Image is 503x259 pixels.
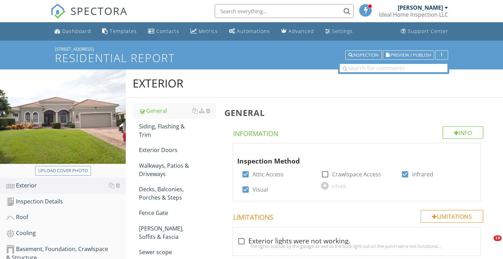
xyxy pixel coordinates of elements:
div: Contacts [156,28,179,34]
div: Siding, Flashing & Trim [139,122,216,139]
div: [STREET_ADDRESS] [55,46,448,52]
div: Info [443,126,484,139]
span: SPECTORA [71,3,127,18]
div: Settings [332,28,353,34]
div: Inspection [348,53,379,58]
div: The lights outside by the garage as well as the back light out on the porch we’re not functional ... [237,243,477,249]
a: Metrics [188,25,221,38]
div: Metrics [199,28,218,34]
a: Preview / Publish [383,51,434,58]
h4: Limitations [233,210,484,222]
a: Automations (Basic) [226,25,273,38]
div: Roof [6,213,126,222]
label: Visual [253,186,268,193]
div: Advanced [288,28,314,34]
h4: Information [233,126,484,138]
div: Exterior [133,76,183,90]
div: Templates [110,28,137,34]
label: Crawlspace Access [332,171,381,178]
h1: Residential Report [55,52,448,64]
a: Dashboard [52,25,94,38]
div: Dashboard [62,28,91,34]
label: Attic Access [253,171,283,178]
span: 10 [494,235,502,241]
div: General [139,107,216,115]
iframe: Intercom live chat [479,235,496,252]
div: Ideal Home Inspection LLC [379,11,448,18]
div: Exterior Doors [139,146,216,154]
div: Limitations [421,210,483,223]
a: Advanced [278,25,317,38]
h3: General [224,108,492,117]
a: SPECTORA [50,9,127,24]
a: Contacts [145,25,182,38]
div: Inspection Details [6,197,126,206]
button: Preview / Publish [383,50,434,60]
div: Exterior [6,181,126,190]
img: The Best Home Inspection Software - Spectora [50,3,66,19]
div: Upload cover photo [38,167,88,174]
a: Templates [99,25,140,38]
div: Decks, Balconies, Porches & Steps [139,185,216,202]
div: OTHER [332,184,346,189]
div: [PERSON_NAME], Soffits & Fascia [139,224,216,241]
input: search for comments [340,64,447,72]
div: Support Center [408,28,448,34]
div: Walkways, Patios & Driveways [139,161,216,178]
div: [PERSON_NAME] [398,4,443,11]
input: Search everything... [215,4,354,18]
a: Settings [322,25,356,38]
a: Support Center [398,25,451,38]
div: Cooling [6,229,126,238]
div: Automations [237,28,270,34]
div: Sewer scope [139,248,216,256]
label: Infrared [412,171,433,178]
div: Fence Gate [139,209,216,217]
button: Upload cover photo [35,166,91,176]
a: Inspection [345,51,382,58]
button: Inspection [345,50,382,60]
div: Inspection Method [237,146,464,166]
span: Preview / Publish [390,53,431,57]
